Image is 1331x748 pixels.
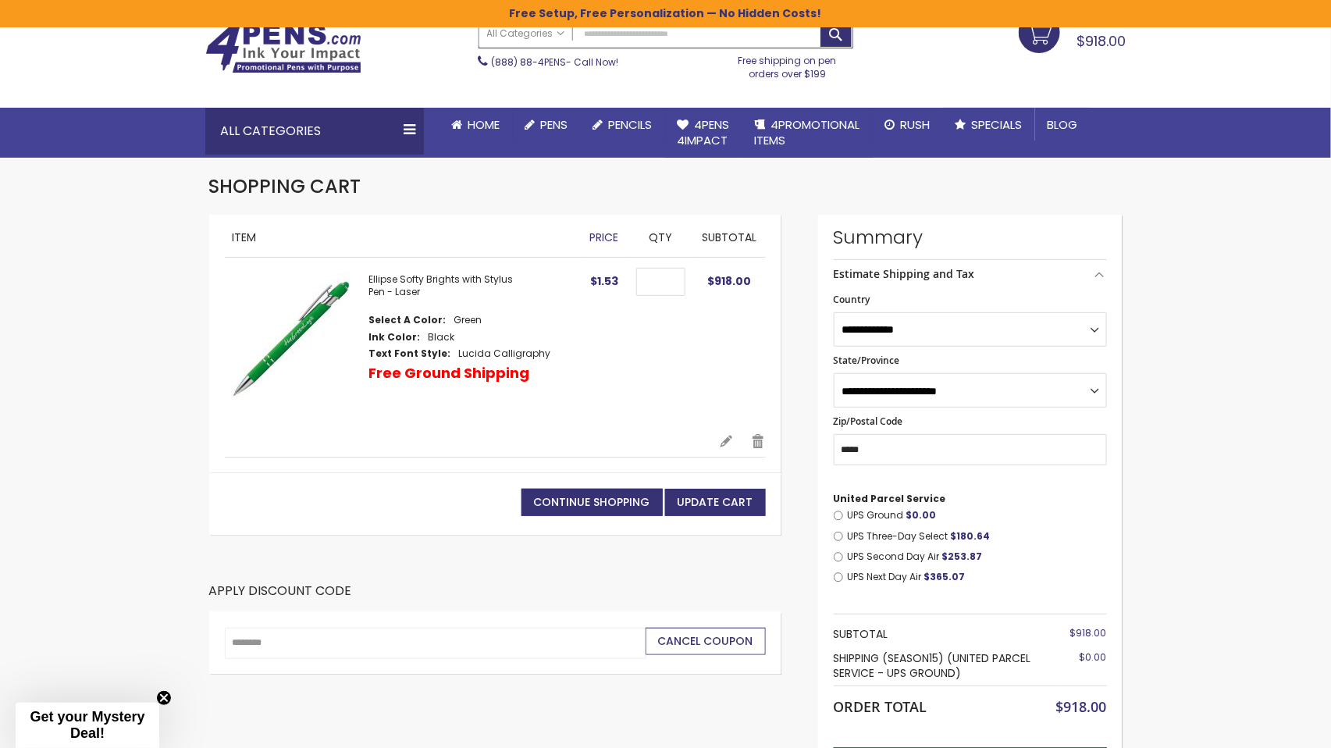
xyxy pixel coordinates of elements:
[708,273,752,289] span: $918.00
[1070,626,1107,639] span: $918.00
[883,650,945,666] span: (season15)
[665,108,742,159] a: 4Pens4impact
[924,570,965,583] span: $365.07
[906,508,936,522] span: $0.00
[1080,650,1107,664] span: $0.00
[901,116,931,133] span: Rush
[590,273,618,289] span: $1.53
[440,108,513,142] a: Home
[1077,31,1126,51] span: $918.00
[513,108,581,142] a: Pens
[369,364,530,383] p: Free Ground Shipping
[205,108,424,155] div: All Categories
[950,529,990,543] span: $180.64
[534,494,650,510] span: Continue Shopping
[492,55,619,69] span: - Call Now!
[1048,116,1078,133] span: Blog
[454,314,482,326] dd: Green
[459,347,551,360] dd: Lucida Calligraphy
[658,633,753,649] span: Cancel Coupon
[233,230,257,245] span: Item
[703,230,757,245] span: Subtotal
[429,331,455,344] dd: Black
[30,709,144,741] span: Get your Mystery Deal!
[943,108,1035,142] a: Specials
[678,116,730,148] span: 4Pens 4impact
[834,622,1056,646] th: Subtotal
[541,116,568,133] span: Pens
[209,582,352,611] strong: Apply Discount Code
[479,20,573,46] a: All Categories
[649,230,672,245] span: Qty
[369,314,447,326] dt: Select A Color
[742,108,873,159] a: 4PROMOTIONALITEMS
[205,23,361,73] img: 4Pens Custom Pens and Promotional Products
[834,650,1031,681] span: (United Parcel Service - UPS Ground)
[16,703,159,748] div: Get your Mystery Deal!Close teaser
[972,116,1023,133] span: Specials
[487,27,565,40] span: All Categories
[847,550,1106,563] label: UPS Second Day Air
[369,331,421,344] dt: Ink Color
[609,116,653,133] span: Pencils
[834,225,1107,250] strong: Summary
[755,116,860,148] span: 4PROMOTIONAL ITEMS
[847,509,1106,522] label: UPS Ground
[834,695,927,716] strong: Order Total
[209,173,361,199] span: Shopping Cart
[834,293,870,306] span: Country
[678,494,753,510] span: Update Cart
[834,354,900,367] span: State/Province
[590,230,619,245] span: Price
[1035,108,1091,142] a: Blog
[834,266,975,281] strong: Estimate Shipping and Tax
[156,690,172,706] button: Close teaser
[665,489,766,516] button: Update Cart
[941,550,982,563] span: $253.87
[521,489,663,516] a: Continue Shopping
[646,628,766,655] button: Cancel Coupon
[468,116,500,133] span: Home
[834,492,946,505] span: United Parcel Service
[847,571,1106,583] label: UPS Next Day Air
[225,273,369,418] a: Ellipse Softy Brights with Stylus Pen - Laser-Green
[847,530,1106,543] label: UPS Three-Day Select
[1056,697,1107,716] span: $918.00
[225,273,354,402] img: Ellipse Softy Brights with Stylus Pen - Laser-Green
[492,55,567,69] a: (888) 88-4PENS
[581,108,665,142] a: Pencils
[873,108,943,142] a: Rush
[834,415,903,428] span: Zip/Postal Code
[834,650,880,666] span: Shipping
[722,48,853,80] div: Free shipping on pen orders over $199
[1019,12,1126,51] a: $918.00 600
[369,347,451,360] dt: Text Font Style
[369,272,514,298] a: Ellipse Softy Brights with Stylus Pen - Laser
